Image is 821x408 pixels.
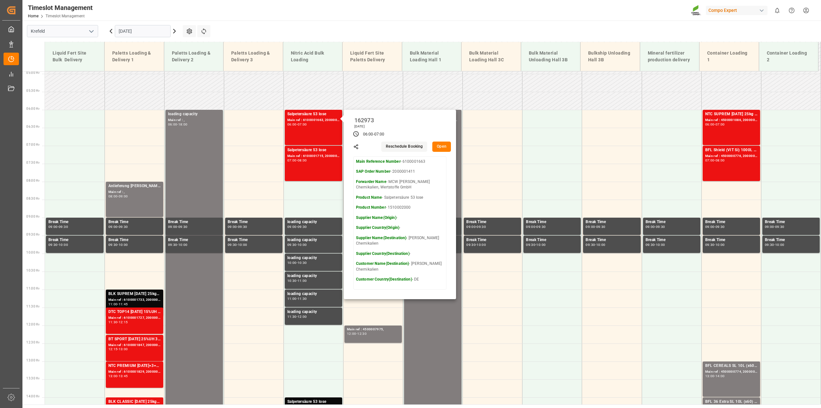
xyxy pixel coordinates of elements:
[356,215,396,220] strong: Supplier Name(Origin)
[119,225,128,228] div: 09:30
[374,132,385,137] div: 07:00
[108,369,161,375] div: Main ref : 6100001829, 2000000813
[705,399,758,405] div: BFL 36 Extra SL 10L (x60) EN,TR MTO
[646,225,655,228] div: 09:00
[59,225,68,228] div: 09:30
[287,261,297,264] div: 10:00
[586,47,635,66] div: Bulkship Unloading Hall 3B
[356,169,444,175] p: - 2000001411
[26,305,39,308] span: 11:30 Hr
[765,243,774,246] div: 09:30
[298,123,307,126] div: 07:00
[287,297,297,300] div: 11:00
[108,315,161,321] div: Main ref : 6100001727, 2000000823
[237,225,238,228] div: -
[297,315,298,318] div: -
[646,219,698,225] div: Break Time
[108,195,118,198] div: 08:00
[228,225,237,228] div: 09:00
[108,225,118,228] div: 09:00
[705,225,715,228] div: 09:00
[407,47,456,66] div: Bulk Material Loading Hall 1
[775,225,784,228] div: 09:30
[595,225,596,228] div: -
[535,225,536,228] div: -
[287,153,340,159] div: Main ref : 6100001715, 2000001426
[228,237,280,243] div: Break Time
[356,159,444,165] p: - 6100001663
[287,147,340,153] div: Salpetersäure 53 lose
[26,125,39,128] span: 06:30 Hr
[178,123,188,126] div: 18:00
[287,291,340,297] div: loading capacity
[646,237,698,243] div: Break Time
[347,332,356,335] div: 12:00
[764,47,813,66] div: Container Loading 2
[356,235,444,247] p: - [PERSON_NAME] Chemikalien
[108,237,161,243] div: Break Time
[117,225,118,228] div: -
[168,111,220,117] div: loading capacity
[26,143,39,146] span: 07:00 Hr
[119,303,128,306] div: 11:45
[168,123,177,126] div: 06:00
[228,243,237,246] div: 09:30
[476,243,477,246] div: -
[287,219,340,225] div: loading capacity
[356,179,386,184] strong: Forwarder Name
[715,375,725,378] div: 14:00
[108,291,161,297] div: BLK SUPREM [DATE] 25kg(x60) ES,IT,PT,SI
[59,243,68,246] div: 10:00
[770,3,784,18] button: show 0 new notifications
[586,225,595,228] div: 09:00
[108,219,161,225] div: Break Time
[26,323,39,326] span: 12:00 Hr
[168,225,177,228] div: 09:00
[356,332,357,335] div: -
[356,195,444,201] p: - Salpetersäure 53 lose
[476,225,477,228] div: -
[705,111,758,117] div: NTC SUPREM [DATE] 25kg (x42) INT
[48,237,101,243] div: Break Time
[119,348,128,351] div: 13:00
[168,243,177,246] div: 09:30
[297,297,298,300] div: -
[108,183,161,189] div: Anlieferung [PERSON_NAME]
[297,243,298,246] div: -
[363,132,373,137] div: 06:00
[228,219,280,225] div: Break Time
[298,225,307,228] div: 09:30
[586,243,595,246] div: 09:30
[298,279,307,282] div: 11:00
[715,159,725,162] div: 08:00
[119,195,128,198] div: 09:00
[356,251,444,257] p: -
[356,205,444,211] p: - 1510002000
[477,225,486,228] div: 09:30
[26,269,39,272] span: 10:30 Hr
[467,47,516,66] div: Bulk Material Loading Hall 3C
[691,5,701,16] img: Screenshot%202023-09-29%20at%2010.02.21.png_1712312052.png
[117,348,118,351] div: -
[298,243,307,246] div: 10:00
[536,225,546,228] div: 09:30
[287,117,340,123] div: Main ref : 6100001663, 2000001411
[117,303,118,306] div: -
[177,123,178,126] div: -
[50,47,99,66] div: Liquid Fert Site Bulk Delivery
[108,243,118,246] div: 09:30
[108,321,118,324] div: 11:30
[287,123,297,126] div: 06:00
[287,243,297,246] div: 09:30
[381,142,427,152] button: Reschedule Booking
[287,399,340,405] div: Salpetersäure 53 lose
[706,4,770,16] button: Compo Expert
[765,225,774,228] div: 09:00
[26,215,39,218] span: 09:00 Hr
[287,279,297,282] div: 10:30
[297,225,298,228] div: -
[48,219,101,225] div: Break Time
